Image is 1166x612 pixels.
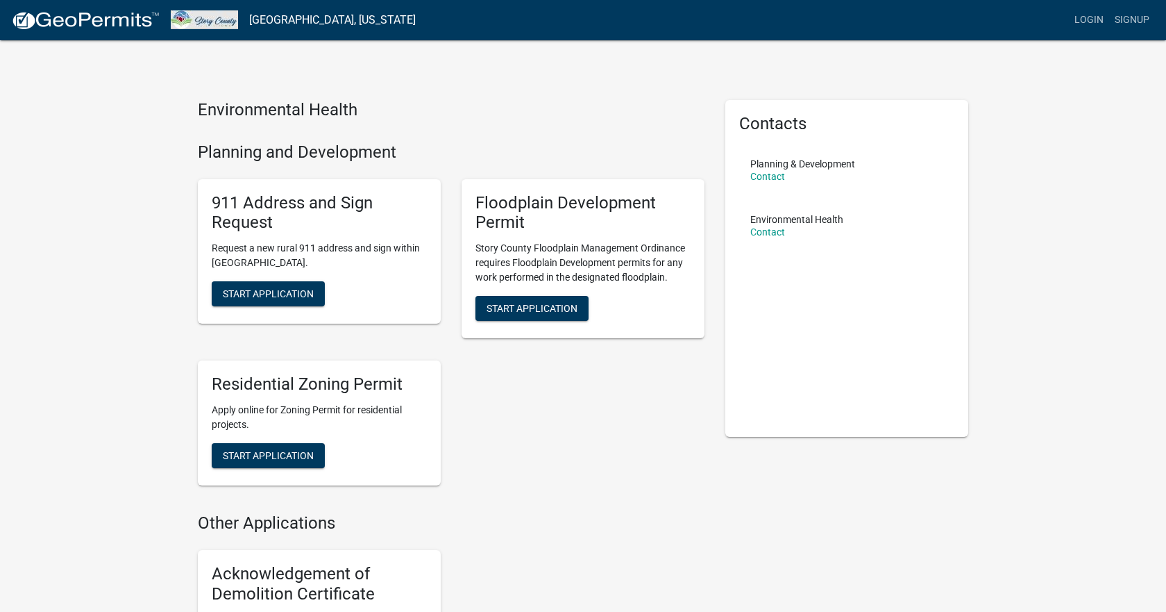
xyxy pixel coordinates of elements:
h4: Other Applications [198,513,704,534]
h5: 911 Address and Sign Request [212,193,427,233]
span: Start Application [223,288,314,299]
span: Start Application [223,449,314,461]
p: Request a new rural 911 address and sign within [GEOGRAPHIC_DATA]. [212,241,427,270]
a: Login [1069,7,1109,33]
button: Start Application [212,443,325,468]
a: [GEOGRAPHIC_DATA], [US_STATE] [249,8,416,32]
button: Start Application [475,296,589,321]
h5: Acknowledgement of Demolition Certificate [212,564,427,604]
a: Contact [750,226,785,238]
button: Start Application [212,281,325,306]
a: Contact [750,171,785,182]
p: Environmental Health [750,215,843,224]
h5: Contacts [739,114,954,134]
p: Planning & Development [750,159,855,169]
p: Story County Floodplain Management Ordinance requires Floodplain Development permits for any work... [475,241,691,285]
span: Start Application [487,303,577,314]
p: Apply online for Zoning Permit for residential projects. [212,403,427,432]
h4: Environmental Health [198,100,704,120]
h5: Residential Zoning Permit [212,374,427,395]
h4: Planning and Development [198,142,704,163]
h5: Floodplain Development Permit [475,193,691,233]
img: Story County, Iowa [171,10,238,29]
a: Signup [1109,7,1155,33]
